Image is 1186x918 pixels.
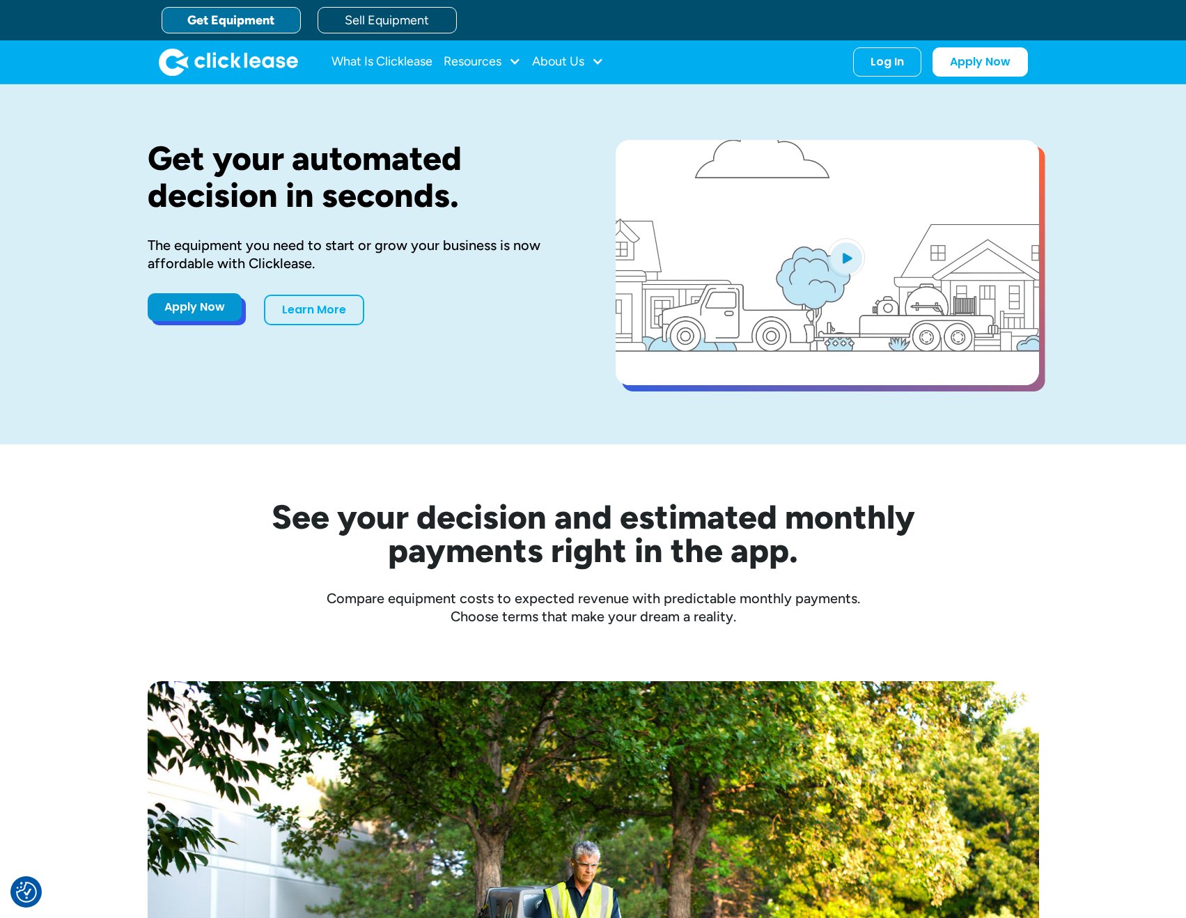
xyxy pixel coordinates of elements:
a: Learn More [264,295,364,325]
img: Revisit consent button [16,882,37,903]
a: Apply Now [933,47,1028,77]
h2: See your decision and estimated monthly payments right in the app. [203,500,983,567]
a: open lightbox [616,140,1039,385]
h1: Get your automated decision in seconds. [148,140,571,214]
div: Resources [444,48,521,76]
a: Sell Equipment [318,7,457,33]
div: Compare equipment costs to expected revenue with predictable monthly payments. Choose terms that ... [148,589,1039,625]
img: Clicklease logo [159,48,298,76]
a: Get Equipment [162,7,301,33]
div: About Us [532,48,604,76]
img: Blue play button logo on a light blue circular background [827,238,865,277]
a: Apply Now [148,293,242,321]
div: Log In [871,55,904,69]
div: The equipment you need to start or grow your business is now affordable with Clicklease. [148,236,571,272]
a: What Is Clicklease [331,48,432,76]
button: Consent Preferences [16,882,37,903]
a: home [159,48,298,76]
